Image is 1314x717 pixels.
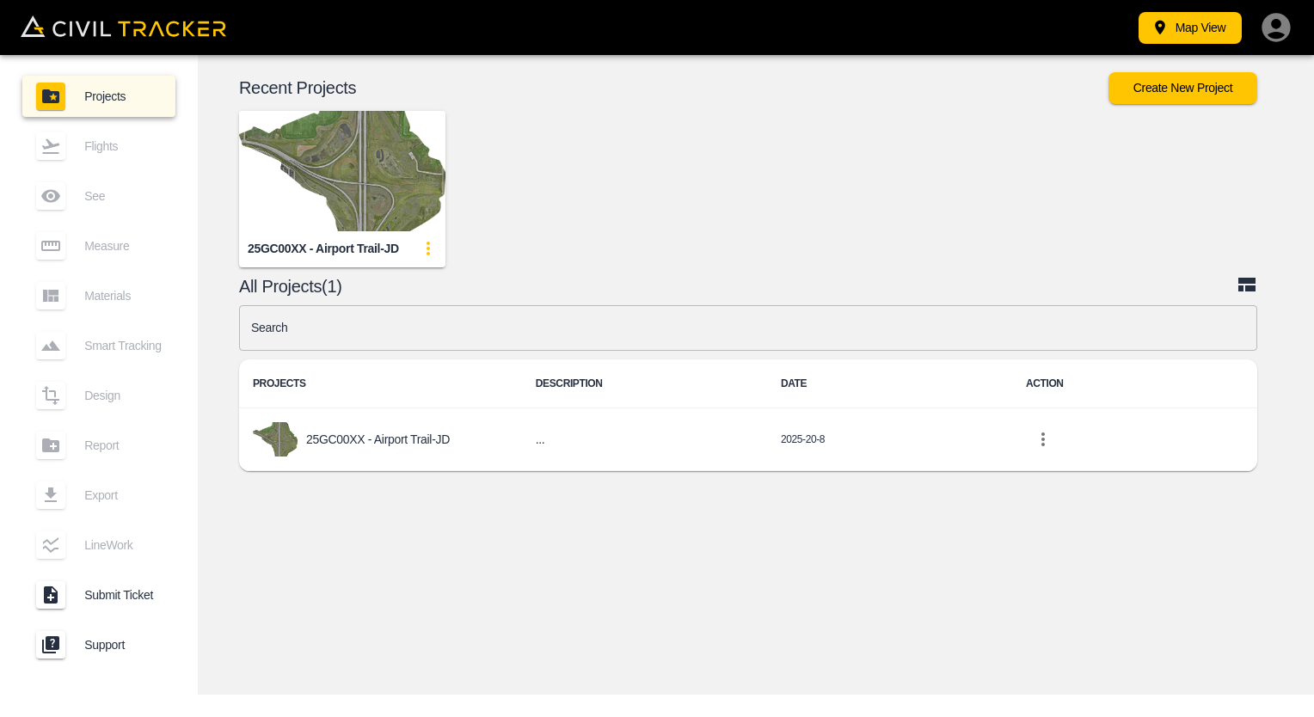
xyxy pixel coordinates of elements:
[84,588,162,602] span: Submit Ticket
[22,76,175,117] a: Projects
[21,15,226,37] img: Civil Tracker
[239,81,1108,95] p: Recent Projects
[536,429,753,450] h6: ...
[1139,12,1242,44] button: Map View
[253,422,298,457] img: project-image
[1012,359,1257,408] th: ACTION
[1108,72,1257,104] button: Create New Project
[239,359,522,408] th: PROJECTS
[239,359,1257,471] table: project-list-table
[239,111,445,231] img: 25GC00XX - Airport Trail-JD
[84,638,162,652] span: Support
[84,89,162,103] span: Projects
[22,624,175,665] a: Support
[22,574,175,616] a: Submit Ticket
[239,279,1237,293] p: All Projects(1)
[306,432,450,446] p: 25GC00XX - Airport Trail-JD
[522,359,767,408] th: DESCRIPTION
[767,359,1012,408] th: DATE
[767,408,1012,471] td: 2025-20-8
[411,231,445,266] button: update-card-details
[248,241,399,257] div: 25GC00XX - Airport Trail-JD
